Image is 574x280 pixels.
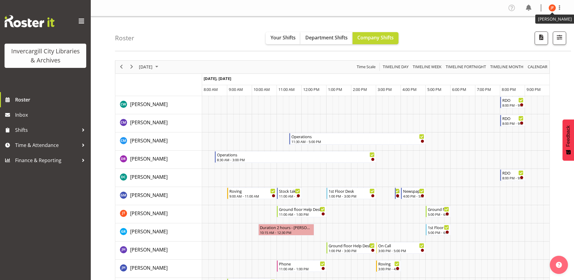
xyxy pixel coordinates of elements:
td: Chamique Mamolo resource [115,114,202,132]
div: RDO [502,170,523,176]
td: Glen Tomlinson resource [115,205,202,223]
span: 11:00 AM [278,87,295,92]
div: Debra Robinson"s event - Operations Begin From Friday, September 19, 2025 at 8:30:00 AM GMT+12:00... [215,151,376,163]
div: Glen Tomlinson"s event - Ground floor Help Desk Begin From Friday, September 19, 2025 at 11:00:00... [277,206,326,217]
span: Finance & Reporting [15,156,79,165]
div: Roving [229,188,275,194]
span: [PERSON_NAME] [130,101,168,108]
span: 6:00 PM [452,87,466,92]
div: 4:00 PM - 5:00 PM [403,194,424,198]
div: 11:00 AM - 12:00 PM [279,194,300,198]
div: 10:15 AM - 12:30 PM [260,230,313,235]
span: Shifts [15,125,79,135]
span: 4:00 PM [402,87,417,92]
span: 9:00 PM [526,87,541,92]
div: 1st Floor Desk [329,188,375,194]
div: Duration 2 hours - [PERSON_NAME] [260,224,313,230]
span: [DATE] [138,63,153,71]
div: Gabriel McKay Smith"s event - 1st Floor Desk Begin From Friday, September 19, 2025 at 1:00:00 PM ... [326,188,376,199]
div: Invercargill City Libraries & Archives [11,47,80,65]
span: Time Scale [356,63,376,71]
a: [PERSON_NAME] [130,119,168,126]
div: Grace Roscoe-Squires"s event - Duration 2 hours - Grace Roscoe-Squires Begin From Friday, Septemb... [258,224,314,235]
span: 5:00 PM [427,87,441,92]
span: Inbox [15,110,88,119]
a: [PERSON_NAME] [130,210,168,217]
div: Ground floor Help Desk [428,206,449,212]
a: [PERSON_NAME] [130,173,168,181]
div: Operations [291,133,424,139]
span: [PERSON_NAME] [130,210,168,217]
td: Gabriel McKay Smith resource [115,187,202,205]
div: September 19, 2025 [137,61,162,73]
div: Newspapers [403,188,424,194]
button: Fortnight [445,63,487,71]
td: Cindy Mulrooney resource [115,132,202,151]
div: Catherine Wilson"s event - RDO Begin From Friday, September 19, 2025 at 8:00:00 PM GMT+12:00 Ends... [500,97,525,108]
span: Time & Attendance [15,141,79,150]
div: Glen Tomlinson"s event - Ground floor Help Desk Begin From Friday, September 19, 2025 at 5:00:00 ... [426,206,451,217]
a: [PERSON_NAME] [130,192,168,199]
div: Gabriel McKay Smith"s event - Roving Begin From Friday, September 19, 2025 at 9:00:00 AM GMT+12:0... [227,188,277,199]
div: 11:00 AM - 1:00 PM [279,212,325,217]
span: Timeline Fortnight [445,63,487,71]
span: Company Shifts [357,34,394,41]
span: [DATE], [DATE] [204,76,231,81]
span: 1:00 PM [328,87,342,92]
div: Jill Harpur"s event - On Call Begin From Friday, September 19, 2025 at 3:00:00 PM GMT+12:00 Ends ... [376,242,426,254]
button: Time Scale [356,63,377,71]
span: Roster [15,95,88,104]
span: calendar [527,63,548,71]
div: Ground floor Help Desk [279,206,325,212]
button: Timeline Month [489,63,525,71]
img: Rosterit website logo [5,15,54,27]
div: Cindy Mulrooney"s event - Operations Begin From Friday, September 19, 2025 at 11:30:00 AM GMT+12:... [289,133,426,145]
td: Donald Cunningham resource [115,169,202,187]
div: 8:00 PM - 9:00 PM [502,121,523,126]
div: 8:00 PM - 9:00 PM [502,175,523,180]
div: 3:45 PM - 4:00 PM [397,194,400,198]
div: Operations [217,152,375,158]
div: Ground floor Help Desk [329,242,375,248]
div: 5:00 PM - 6:00 PM [428,212,449,217]
div: Roving [378,261,399,267]
span: 7:00 PM [477,87,491,92]
div: 1:00 PM - 3:00 PM [329,194,375,198]
div: next period [126,61,137,73]
div: Phone [279,261,325,267]
div: Gabriel McKay Smith"s event - Newspapers Begin From Friday, September 19, 2025 at 4:00:00 PM GMT+... [401,188,426,199]
img: help-xxl-2.png [556,262,562,268]
td: Grace Roscoe-Squires resource [115,223,202,242]
span: Department Shifts [305,34,348,41]
a: [PERSON_NAME] [130,155,168,162]
button: Download a PDF of the roster for the current day [535,32,548,45]
div: Jillian Hunter"s event - Phone Begin From Friday, September 19, 2025 at 11:00:00 AM GMT+12:00 End... [277,260,326,272]
span: 9:00 AM [229,87,243,92]
a: [PERSON_NAME] [130,137,168,144]
h4: Roster [115,35,134,42]
div: 3:00 PM - 5:00 PM [378,248,424,253]
div: 8:30 AM - 3:00 PM [217,157,375,162]
span: Timeline Month [490,63,524,71]
div: RDO [502,97,523,103]
button: Timeline Day [382,63,410,71]
div: Gabriel McKay Smith"s event - Stock taking Begin From Friday, September 19, 2025 at 11:00:00 AM G... [277,188,302,199]
div: 8:00 PM - 9:00 PM [502,103,523,108]
span: 2:00 PM [353,87,367,92]
div: 11:30 AM - 5:00 PM [291,139,424,144]
span: [PERSON_NAME] [130,246,168,253]
button: Your Shifts [266,32,300,44]
div: Jillian Hunter"s event - Roving Begin From Friday, September 19, 2025 at 3:00:00 PM GMT+12:00 End... [376,260,401,272]
span: 3:00 PM [378,87,392,92]
button: Company Shifts [353,32,399,44]
div: Gabriel McKay Smith"s event - New book tagging Begin From Friday, September 19, 2025 at 3:45:00 P... [395,188,401,199]
span: 10:00 AM [254,87,270,92]
div: New book tagging [397,188,400,194]
button: Filter Shifts [553,32,566,45]
div: Jill Harpur"s event - Ground floor Help Desk Begin From Friday, September 19, 2025 at 1:00:00 PM ... [326,242,376,254]
a: [PERSON_NAME] [130,228,168,235]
